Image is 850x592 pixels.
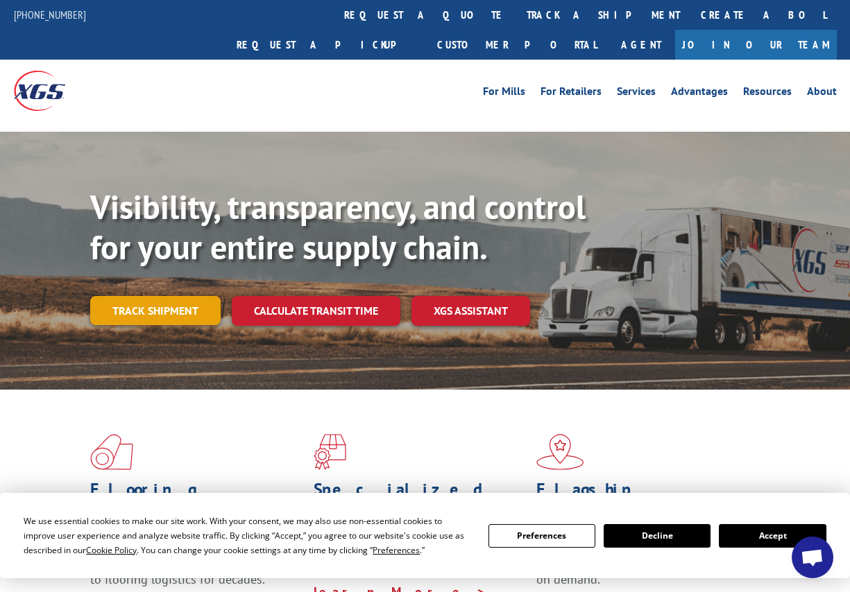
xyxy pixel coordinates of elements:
[232,296,400,326] a: Calculate transit time
[427,30,607,60] a: Customer Portal
[617,86,656,101] a: Services
[743,86,792,101] a: Resources
[541,86,602,101] a: For Retailers
[604,524,711,548] button: Decline
[86,544,137,556] span: Cookie Policy
[536,538,747,587] span: Our agile distribution network gives you nationwide inventory management on demand.
[14,8,86,21] a: [PHONE_NUMBER]
[719,524,826,548] button: Accept
[607,30,675,60] a: Agent
[314,481,527,521] h1: Specialized Freight Experts
[488,524,595,548] button: Preferences
[536,481,749,538] h1: Flagship Distribution Model
[411,296,530,326] a: XGS ASSISTANT
[807,86,837,101] a: About
[483,86,525,101] a: For Mills
[792,537,833,578] div: Open chat
[314,434,346,470] img: xgs-icon-focused-on-flooring-red
[373,544,420,556] span: Preferences
[90,481,303,538] h1: Flooring Logistics Solutions
[90,538,301,587] span: As an industry carrier of choice, XGS has brought innovation and dedication to flooring logistics...
[90,296,221,325] a: Track shipment
[536,434,584,470] img: xgs-icon-flagship-distribution-model-red
[24,514,471,557] div: We use essential cookies to make our site work. With your consent, we may also use non-essential ...
[90,434,133,470] img: xgs-icon-total-supply-chain-intelligence-red
[675,30,837,60] a: Join Our Team
[90,185,586,268] b: Visibility, transparency, and control for your entire supply chain.
[226,30,427,60] a: Request a pickup
[671,86,728,101] a: Advantages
